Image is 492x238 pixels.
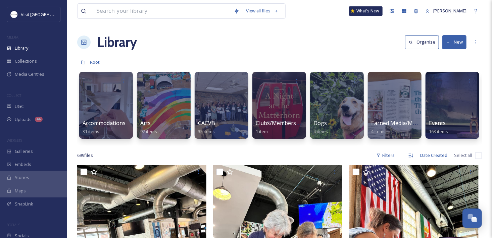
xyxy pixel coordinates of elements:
[15,45,28,51] span: Library
[256,120,304,134] a: Clubs/Membership1 item
[198,120,215,134] a: CACVB35 items
[198,119,215,127] span: CACVB
[313,128,328,134] span: 4 items
[15,188,26,194] span: Maps
[429,128,448,134] span: 163 items
[371,128,386,134] span: 4 items
[83,119,126,127] span: Accommodations
[429,119,446,127] span: Events
[140,120,157,134] a: Arts92 items
[90,58,100,66] a: Root
[7,35,18,40] span: MEDIA
[35,117,43,122] div: 46
[454,152,472,159] span: Select all
[15,201,33,207] span: SnapLink
[11,11,17,18] img: Circle%20Logo.png
[15,116,32,123] span: Uploads
[7,222,20,227] span: SOCIALS
[7,138,22,143] span: WIDGETS
[7,93,21,98] span: COLLECT
[15,103,24,110] span: UGC
[313,119,327,127] span: Dogs
[429,120,448,134] a: Events163 items
[462,209,482,228] button: Open Chat
[349,6,383,16] a: What's New
[15,58,37,64] span: Collections
[256,119,304,127] span: Clubs/Membership
[15,161,31,168] span: Embeds
[313,120,328,134] a: Dogs4 items
[256,128,268,134] span: 1 item
[373,149,398,162] div: Filters
[93,4,231,18] input: Search your library
[15,71,44,77] span: Media Centres
[198,128,215,134] span: 35 items
[243,4,282,17] a: View all files
[15,148,33,155] span: Galleries
[21,11,73,17] span: Visit [GEOGRAPHIC_DATA]
[15,174,29,181] span: Stories
[83,128,99,134] span: 31 items
[405,35,439,49] button: Organise
[83,120,126,134] a: Accommodations31 items
[90,59,100,65] span: Root
[371,119,432,127] span: Earned Media/Mentions
[433,8,466,14] span: [PERSON_NAME]
[140,119,151,127] span: Arts
[422,4,470,17] a: [PERSON_NAME]
[140,128,157,134] span: 92 items
[77,152,93,159] span: 699 file s
[97,32,137,52] a: Library
[442,35,466,49] button: New
[371,120,432,134] a: Earned Media/Mentions4 items
[417,149,451,162] div: Date Created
